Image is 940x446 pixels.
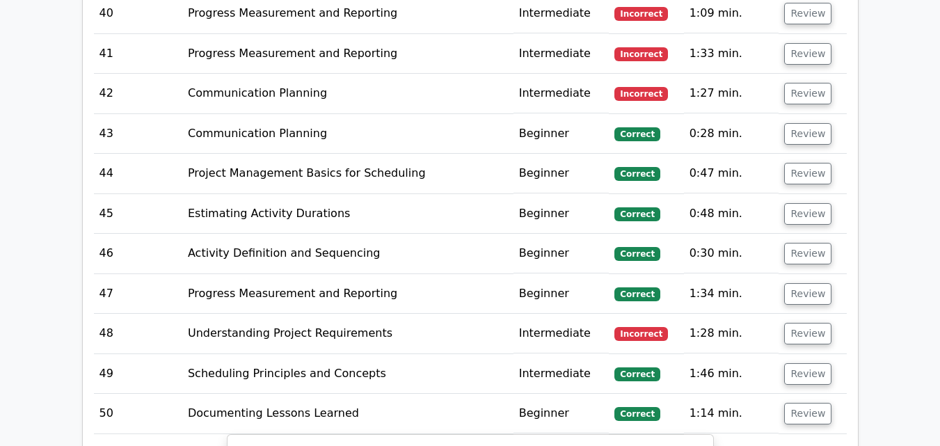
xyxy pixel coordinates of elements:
span: Incorrect [614,327,668,341]
td: 1:33 min. [684,34,779,74]
span: Correct [614,127,660,141]
td: Activity Definition and Sequencing [182,234,513,273]
td: Documenting Lessons Learned [182,394,513,433]
td: 44 [94,154,182,193]
td: Beginner [513,154,610,193]
button: Review [784,3,831,24]
td: 1:46 min. [684,354,779,394]
span: Incorrect [614,7,668,21]
td: 0:47 min. [684,154,779,193]
td: 1:27 min. [684,74,779,113]
span: Incorrect [614,47,668,61]
td: 1:28 min. [684,314,779,353]
td: 43 [94,114,182,154]
button: Review [784,163,831,184]
td: 49 [94,354,182,394]
span: Correct [614,247,660,261]
button: Review [784,403,831,424]
td: Beginner [513,234,610,273]
td: 47 [94,274,182,314]
td: Beginner [513,114,610,154]
td: Communication Planning [182,74,513,113]
td: Beginner [513,274,610,314]
button: Review [784,243,831,264]
button: Review [784,323,831,344]
span: Correct [614,287,660,301]
button: Review [784,123,831,145]
td: 0:30 min. [684,234,779,273]
td: 1:14 min. [684,394,779,433]
td: Intermediate [513,34,610,74]
button: Review [784,283,831,305]
span: Correct [614,167,660,181]
td: Communication Planning [182,114,513,154]
td: Intermediate [513,74,610,113]
td: Beginner [513,194,610,234]
button: Review [784,203,831,225]
span: Incorrect [614,87,668,101]
td: 50 [94,394,182,433]
td: Progress Measurement and Reporting [182,274,513,314]
td: 0:48 min. [684,194,779,234]
td: Progress Measurement and Reporting [182,34,513,74]
td: Intermediate [513,314,610,353]
td: 42 [94,74,182,113]
td: Estimating Activity Durations [182,194,513,234]
span: Correct [614,407,660,421]
td: 1:34 min. [684,274,779,314]
td: 45 [94,194,182,234]
td: Understanding Project Requirements [182,314,513,353]
td: Intermediate [513,354,610,394]
td: Project Management Basics for Scheduling [182,154,513,193]
td: 0:28 min. [684,114,779,154]
button: Review [784,363,831,385]
td: Scheduling Principles and Concepts [182,354,513,394]
td: 41 [94,34,182,74]
td: 46 [94,234,182,273]
td: 48 [94,314,182,353]
span: Correct [614,367,660,381]
button: Review [784,83,831,104]
span: Correct [614,207,660,221]
td: Beginner [513,394,610,433]
button: Review [784,43,831,65]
